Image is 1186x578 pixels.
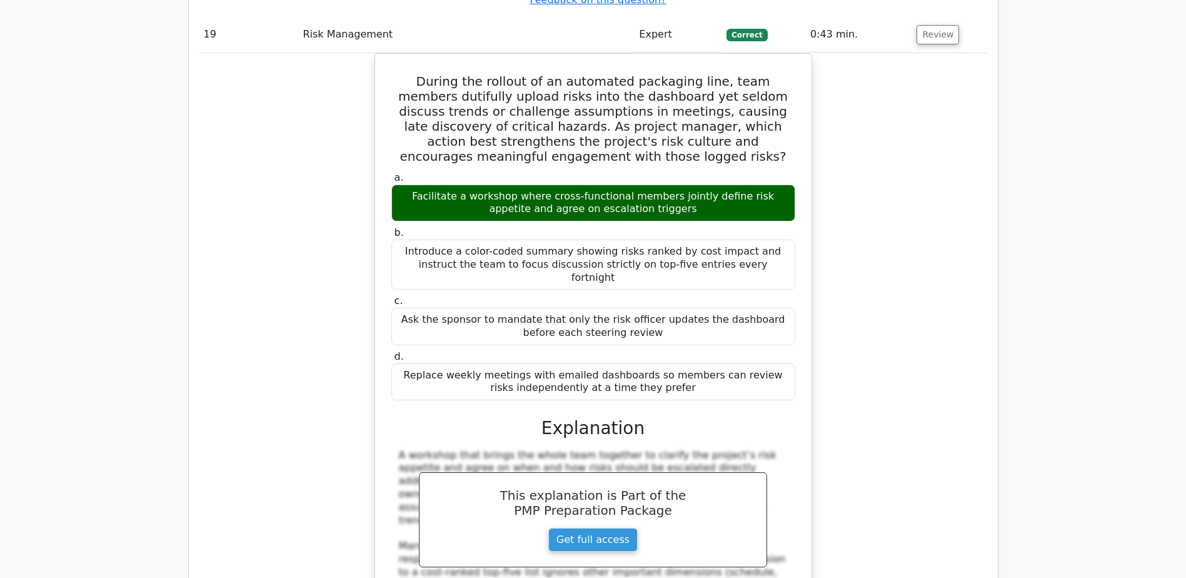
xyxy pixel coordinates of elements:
span: b. [394,226,404,238]
div: Facilitate a workshop where cross-functional members jointly define risk appetite and agree on es... [391,185,795,222]
button: Review [917,25,959,44]
a: Get full access [548,528,638,552]
span: a. [394,171,404,183]
span: d. [394,350,404,362]
td: Risk Management [298,17,634,53]
td: Expert [634,17,721,53]
div: Replace weekly meetings with emailed dashboards so members can review risks independently at a ti... [391,363,795,401]
div: Introduce a color-coded summary showing risks ranked by cost impact and instruct the team to focu... [391,240,795,290]
span: c. [394,295,403,307]
span: Correct [726,29,767,41]
td: 0:43 min. [805,17,912,53]
h3: Explanation [399,418,788,439]
h5: During the rollout of an automated packaging line, team members dutifully upload risks into the d... [390,74,797,164]
div: Ask the sponsor to mandate that only the risk officer updates the dashboard before each steering ... [391,308,795,345]
td: 19 [199,17,298,53]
